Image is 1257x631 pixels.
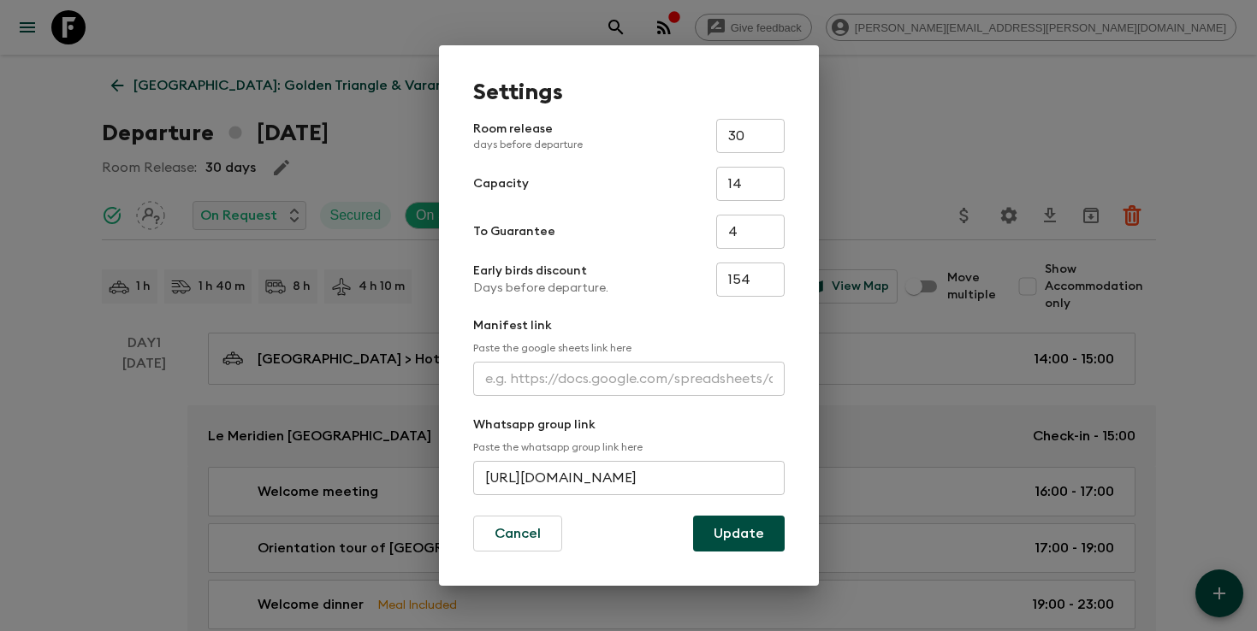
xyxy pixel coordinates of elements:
p: days before departure [473,138,583,151]
input: e.g. 30 [716,119,785,153]
input: e.g. https://docs.google.com/spreadsheets/d/1P7Zz9v8J0vXy1Q/edit#gid=0 [473,362,785,396]
p: Paste the google sheets link here [473,341,785,355]
p: Room release [473,121,583,151]
input: e.g. 4 [716,215,785,249]
p: Paste the whatsapp group link here [473,440,785,454]
p: To Guarantee [473,223,555,240]
h1: Settings [473,80,785,105]
p: Early birds discount [473,262,608,280]
p: Days before departure. [473,280,608,297]
button: Cancel [473,516,562,551]
input: e.g. 180 [716,262,785,297]
button: Update [693,516,785,551]
p: Manifest link [473,317,785,334]
input: e.g. https://chat.whatsapp.com/... [473,461,785,495]
p: Whatsapp group link [473,416,785,433]
p: Capacity [473,175,529,192]
input: e.g. 14 [716,167,785,201]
